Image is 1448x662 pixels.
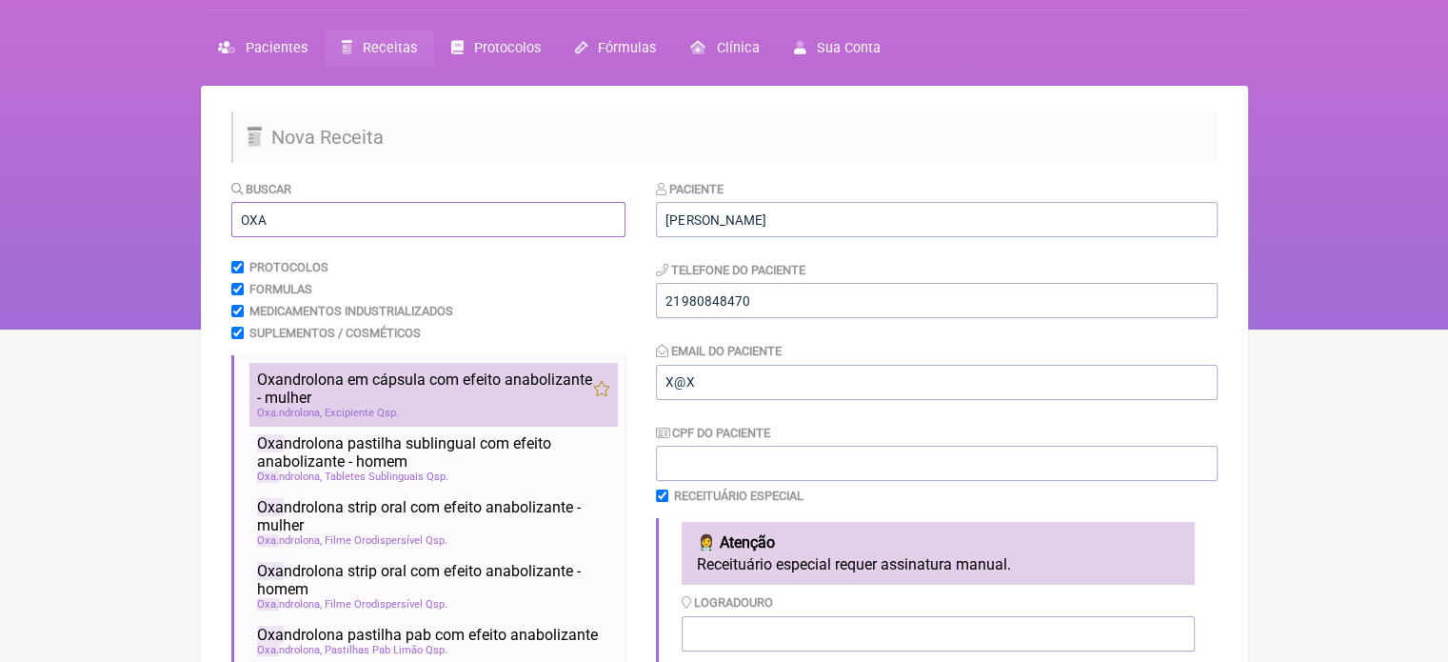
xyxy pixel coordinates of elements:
[817,40,881,56] span: Sua Conta
[249,326,421,340] label: Suplementos / Cosméticos
[201,30,325,67] a: Pacientes
[231,202,625,237] input: exemplo: emagrecimento, ansiedade
[246,40,307,56] span: Pacientes
[257,562,610,598] span: ndrolona strip oral com efeito anabolizante - homem
[231,182,292,196] label: Buscar
[249,304,453,318] label: Medicamentos Industrializados
[257,562,284,580] span: Oxa
[249,282,312,296] label: Formulas
[776,30,897,67] a: Sua Conta
[325,30,434,67] a: Receitas
[363,40,417,56] span: Receitas
[697,555,1180,573] p: Receituário especial requer assinatura manual.
[598,40,656,56] span: Fórmulas
[674,489,803,503] label: Receituário Especial
[656,263,805,277] label: Telefone do Paciente
[558,30,673,67] a: Fórmulas
[257,534,279,547] span: Oxa
[231,111,1218,163] h2: Nova Receita
[257,471,322,483] span: ndrolona
[257,471,279,483] span: Oxa
[325,407,399,419] span: Excipiente Qsp
[257,644,279,656] span: Oxa
[257,598,279,611] span: Oxa
[249,260,328,274] label: Protocolos
[434,30,558,67] a: Protocolos
[257,371,593,407] span: ndrolona em cápsula com efeito anabolizante - mulher
[257,407,279,419] span: Oxa
[257,644,322,656] span: ndrolona
[257,498,610,534] span: ndrolona strip oral com efeito anabolizante - mulher
[257,434,284,452] span: Oxa
[325,471,448,483] span: Tabletes Sublinguais Qsp
[474,40,541,56] span: Protocolos
[656,344,782,358] label: Email do Paciente
[257,434,610,471] span: ndrolona pastilha sublingual com efeito anabolizante - homem
[673,30,776,67] a: Clínica
[257,371,284,389] span: Oxa
[656,182,724,196] label: Paciente
[257,534,322,547] span: ndrolona
[325,598,447,611] span: Filme Orodispersível Qsp
[257,626,598,644] span: ndrolona pastilha pab com efeito anabolizante
[656,426,770,440] label: CPF do Paciente
[257,626,284,644] span: Oxa
[257,407,322,419] span: ndrolona
[697,533,1180,552] h4: 👩‍⚕️ Atenção
[257,498,284,516] span: Oxa
[716,40,759,56] span: Clínica
[257,598,322,611] span: ndrolona
[325,644,447,656] span: Pastilhas Pab Limão Qsp
[682,595,773,610] label: Logradouro
[325,534,447,547] span: Filme Orodispersível Qsp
